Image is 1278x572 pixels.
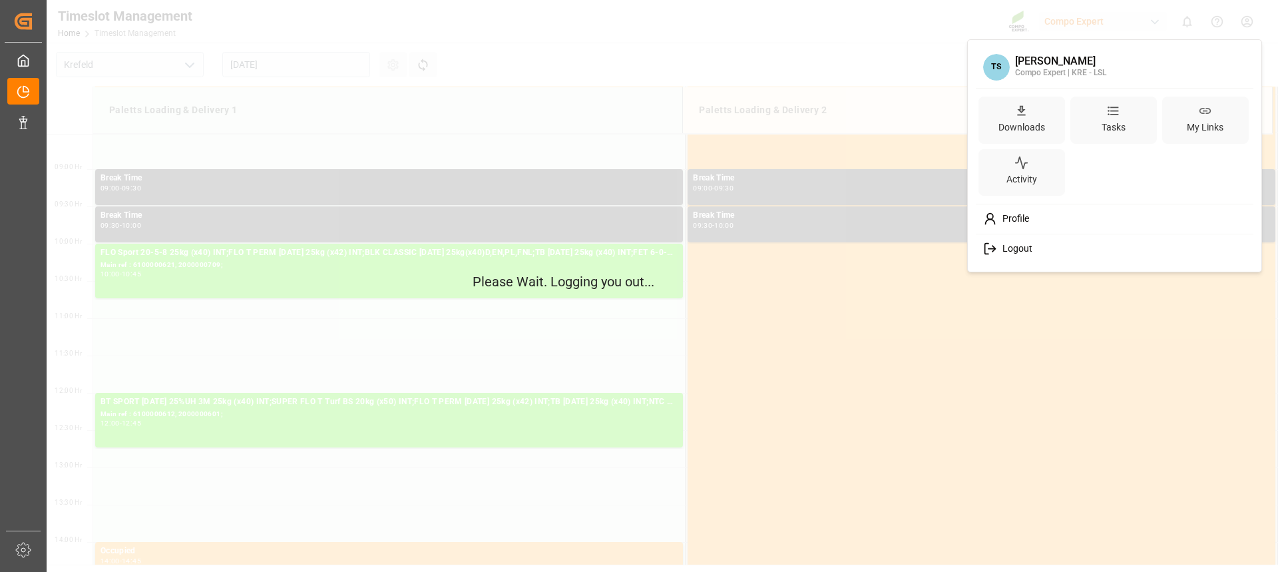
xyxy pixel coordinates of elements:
[996,118,1048,137] div: Downloads
[983,54,1010,81] span: TS
[997,213,1029,225] span: Profile
[1015,67,1106,79] div: Compo Expert | KRE - LSL
[1099,118,1128,137] div: Tasks
[997,243,1032,255] span: Logout
[1004,170,1040,189] div: Activity
[1184,118,1226,137] div: My Links
[473,272,805,292] p: Please Wait. Logging you out...
[1015,55,1106,67] div: [PERSON_NAME]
